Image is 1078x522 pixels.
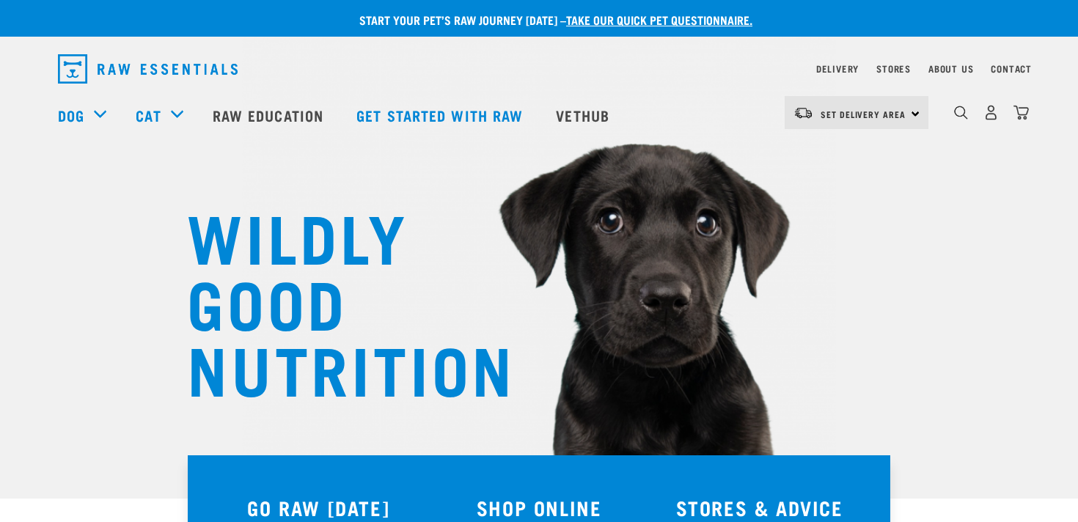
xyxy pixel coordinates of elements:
img: user.png [983,105,999,120]
a: Raw Education [198,86,342,144]
a: Contact [991,66,1032,71]
a: Vethub [541,86,628,144]
img: van-moving.png [793,106,813,120]
a: About Us [928,66,973,71]
a: Stores [876,66,911,71]
h3: GO RAW [DATE] [217,496,420,519]
a: Cat [136,104,161,126]
a: Get started with Raw [342,86,541,144]
h3: STORES & ADVICE [658,496,861,519]
nav: dropdown navigation [46,48,1032,89]
h1: WILDLY GOOD NUTRITION [187,202,480,400]
h3: SHOP ONLINE [438,496,641,519]
img: Raw Essentials Logo [58,54,238,84]
a: Dog [58,104,84,126]
span: Set Delivery Area [821,111,906,117]
img: home-icon-1@2x.png [954,106,968,120]
a: take our quick pet questionnaire. [566,16,752,23]
a: Delivery [816,66,859,71]
img: home-icon@2x.png [1013,105,1029,120]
